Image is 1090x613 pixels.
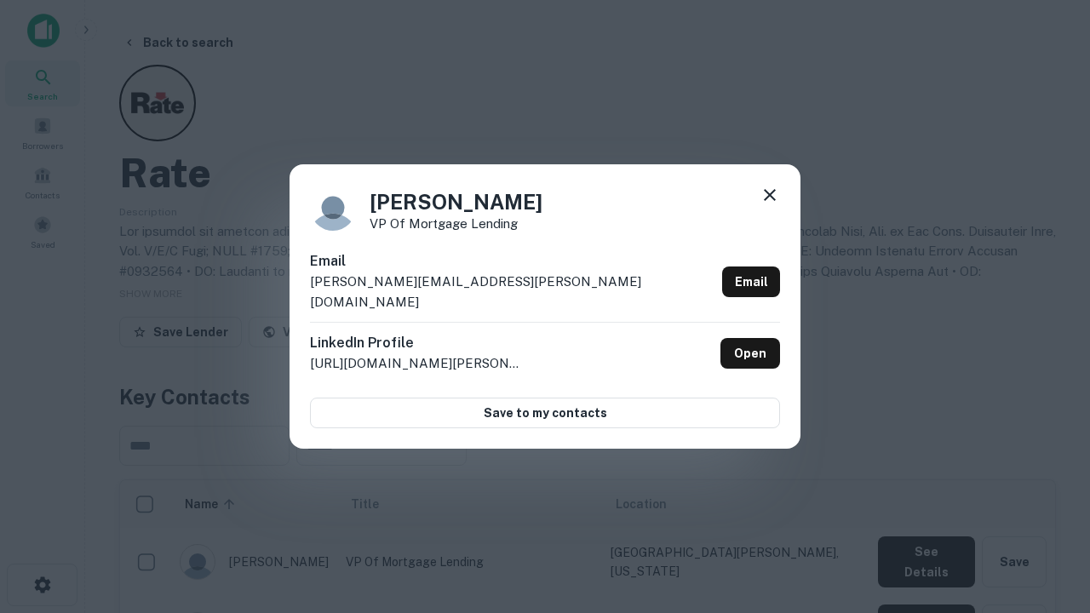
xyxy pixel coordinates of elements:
button: Save to my contacts [310,398,780,428]
iframe: Chat Widget [1005,477,1090,559]
a: Open [720,338,780,369]
h6: Email [310,251,715,272]
h4: [PERSON_NAME] [370,186,542,217]
p: [PERSON_NAME][EMAIL_ADDRESS][PERSON_NAME][DOMAIN_NAME] [310,272,715,312]
p: VP of Mortgage Lending [370,217,542,230]
h6: LinkedIn Profile [310,333,523,353]
a: Email [722,266,780,297]
p: [URL][DOMAIN_NAME][PERSON_NAME] [310,353,523,374]
img: 9c8pery4andzj6ohjkjp54ma2 [310,185,356,231]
